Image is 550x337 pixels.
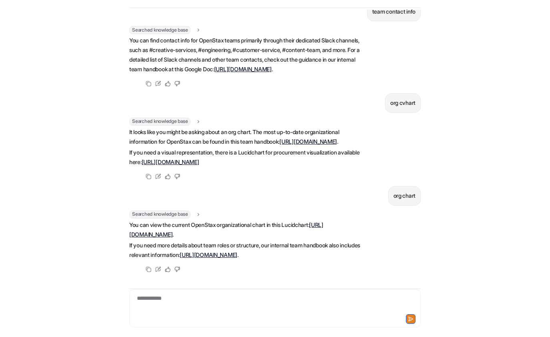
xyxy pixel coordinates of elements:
a: [URL][DOMAIN_NAME] [129,221,323,238]
a: [URL][DOMAIN_NAME] [279,138,337,145]
p: It looks like you might be asking about an org chart. The most up-to-date organizational informat... [129,127,363,146]
p: You can view the current OpenStax organizational chart in this Lucidchart: . [129,220,363,239]
a: [URL][DOMAIN_NAME] [142,158,199,165]
p: You can find contact info for OpenStax teams primarily through their dedicated Slack channels, su... [129,36,363,74]
a: [URL][DOMAIN_NAME] [180,251,237,258]
span: Searched knowledge base [129,26,191,34]
p: org chart [393,191,416,201]
span: Searched knowledge base [129,211,191,219]
span: Searched knowledge base [129,118,191,126]
p: team contact info [372,7,416,16]
p: If you need a visual representation, there is a Lucidchart for procurement visualization availabl... [129,148,363,167]
p: If you need more details about team roles or structure, our internal team handbook also includes ... [129,241,363,260]
p: org cvhart [390,98,416,108]
a: [URL][DOMAIN_NAME] [214,66,272,72]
